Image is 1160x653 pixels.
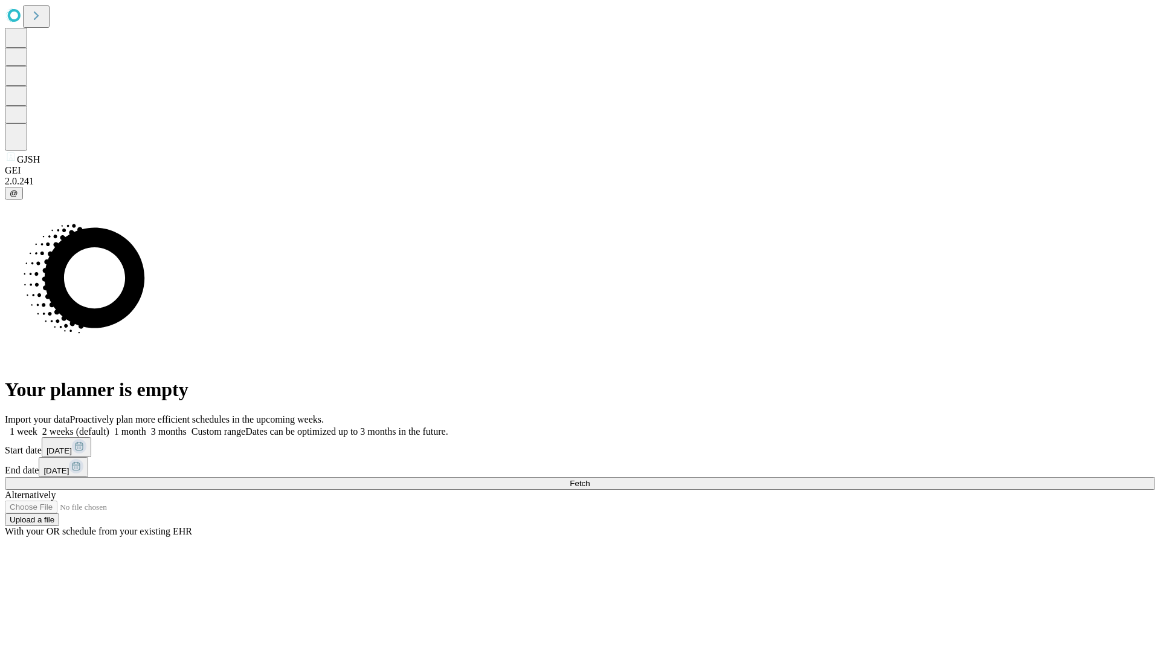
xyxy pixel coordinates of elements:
button: [DATE] [39,457,88,477]
span: 3 months [151,426,187,437]
span: 2 weeks (default) [42,426,109,437]
span: Import your data [5,414,70,424]
button: Upload a file [5,513,59,526]
span: Dates can be optimized up to 3 months in the future. [245,426,448,437]
div: GEI [5,165,1155,176]
span: [DATE] [43,466,69,475]
button: @ [5,187,23,200]
span: With your OR schedule from your existing EHR [5,526,192,536]
button: Fetch [5,477,1155,490]
div: 2.0.241 [5,176,1155,187]
button: [DATE] [42,437,91,457]
div: Start date [5,437,1155,457]
span: GJSH [17,154,40,164]
span: @ [10,189,18,198]
span: 1 week [10,426,37,437]
div: End date [5,457,1155,477]
span: Alternatively [5,490,56,500]
span: 1 month [114,426,146,437]
h1: Your planner is empty [5,378,1155,401]
span: [DATE] [47,446,72,455]
span: Proactively plan more efficient schedules in the upcoming weeks. [70,414,324,424]
span: Fetch [570,479,590,488]
span: Custom range [192,426,245,437]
